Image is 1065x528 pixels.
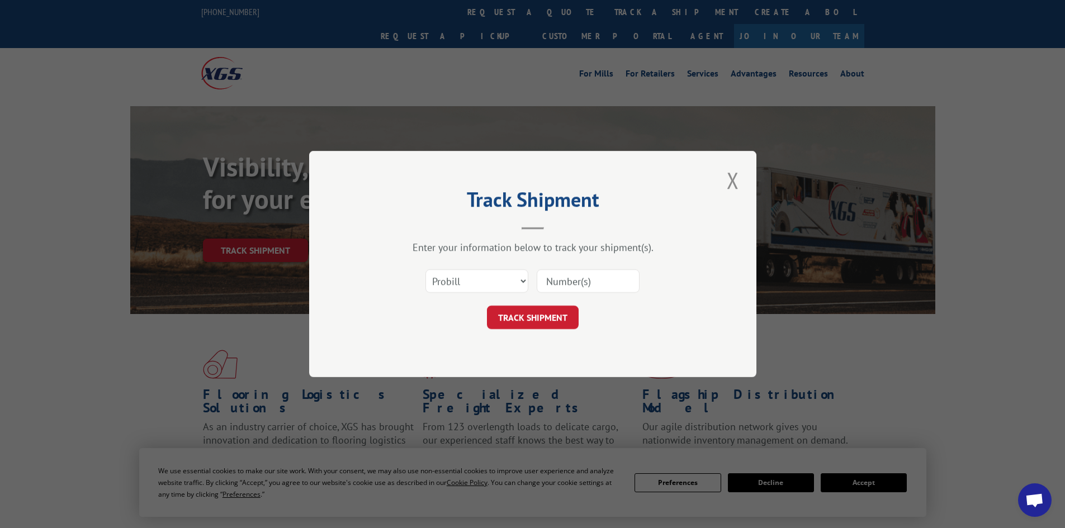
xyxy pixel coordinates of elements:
a: Open chat [1018,483,1052,517]
input: Number(s) [537,269,640,293]
button: TRACK SHIPMENT [487,306,579,329]
div: Enter your information below to track your shipment(s). [365,241,700,254]
button: Close modal [723,165,742,196]
h2: Track Shipment [365,192,700,213]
